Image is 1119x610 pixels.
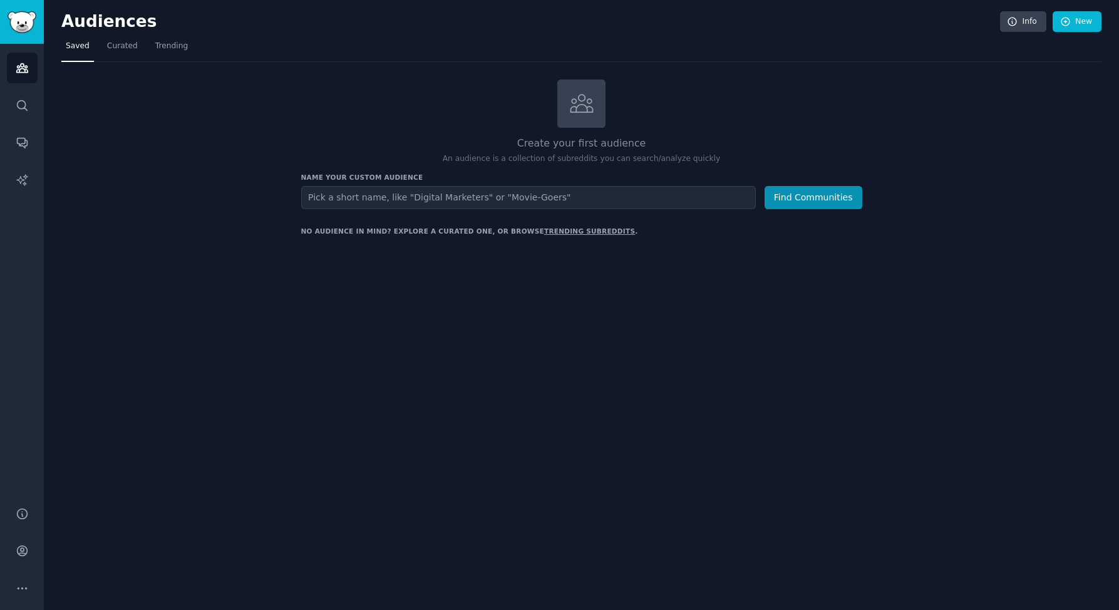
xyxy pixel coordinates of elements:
a: Info [1000,11,1046,33]
a: New [1053,11,1101,33]
a: Saved [61,36,94,62]
h2: Create your first audience [301,136,862,152]
span: Saved [66,41,90,52]
img: GummySearch logo [8,11,36,33]
span: Trending [155,41,188,52]
p: An audience is a collection of subreddits you can search/analyze quickly [301,153,862,165]
a: Curated [103,36,142,62]
a: Trending [151,36,192,62]
h3: Name your custom audience [301,173,862,182]
a: trending subreddits [544,227,635,235]
span: Curated [107,41,138,52]
div: No audience in mind? Explore a curated one, or browse . [301,227,638,235]
button: Find Communities [765,186,862,209]
h2: Audiences [61,12,1000,32]
input: Pick a short name, like "Digital Marketers" or "Movie-Goers" [301,186,756,209]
